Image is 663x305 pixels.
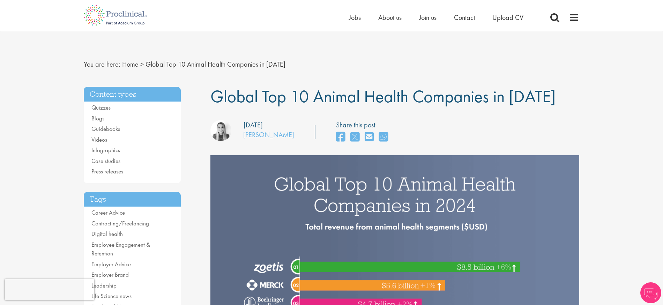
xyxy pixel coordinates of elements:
a: Quizzes [91,104,111,111]
img: Hannah Burke [210,120,231,141]
a: Infographics [91,146,120,154]
a: Upload CV [492,13,523,22]
a: Guidebooks [91,125,120,133]
h3: Tags [84,192,181,207]
a: Digital health [91,230,123,238]
a: Employee Engagement & Retention [91,241,150,258]
a: Videos [91,136,107,143]
a: Press releases [91,168,123,175]
a: Employer Advice [91,260,131,268]
a: Career Advice [91,209,125,216]
a: share on twitter [350,130,359,145]
a: Jobs [349,13,361,22]
span: Global Top 10 Animal Health Companies in [DATE] [146,60,285,69]
a: share on whats app [379,130,388,145]
a: [PERSON_NAME] [243,130,294,139]
img: Chatbot [640,282,661,303]
a: share on email [365,130,374,145]
a: Blogs [91,114,104,122]
h3: Content types [84,87,181,102]
label: Share this post [336,120,392,130]
a: breadcrumb link [122,60,139,69]
a: Life Science news [91,292,132,300]
span: You are here: [84,60,120,69]
span: Global Top 10 Animal Health Companies in [DATE] [210,85,556,107]
a: Contracting/Freelancing [91,220,149,227]
a: share on facebook [336,130,345,145]
a: Leadership [91,282,117,289]
a: Contact [454,13,475,22]
a: Employer Brand [91,271,129,278]
iframe: reCAPTCHA [5,279,94,300]
span: > [140,60,144,69]
a: Case studies [91,157,120,165]
a: Join us [419,13,437,22]
a: About us [378,13,402,22]
div: [DATE] [244,120,263,130]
